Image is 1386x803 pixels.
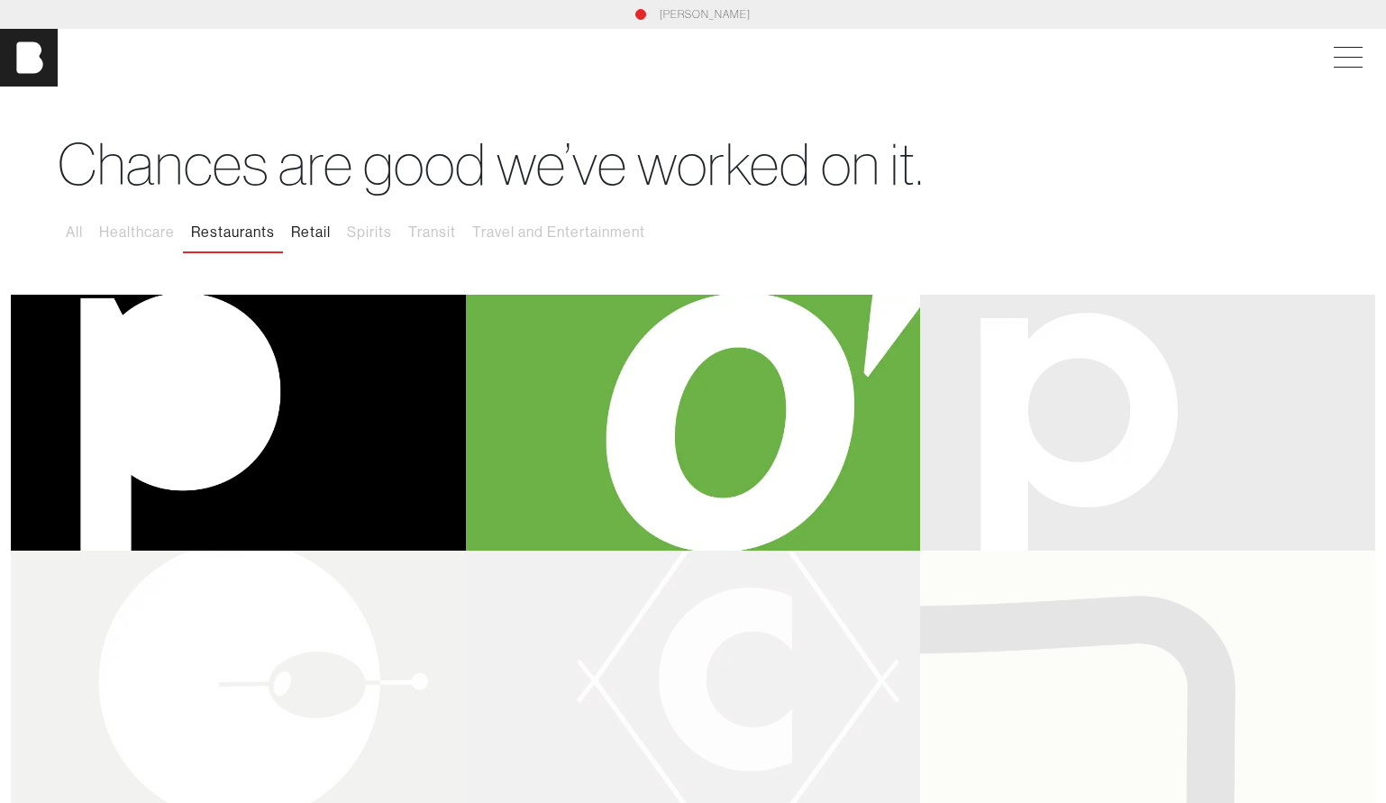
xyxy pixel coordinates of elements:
button: Healthcare [91,214,183,251]
button: Spirits [339,214,400,251]
button: All [58,214,91,251]
a: [PERSON_NAME] [660,6,751,23]
button: Travel and Entertainment [464,214,653,251]
button: Retail [283,214,339,251]
button: Restaurants [183,214,283,251]
button: Transit [400,214,464,251]
h1: Chances are good we’ve worked on it. [58,130,1328,199]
